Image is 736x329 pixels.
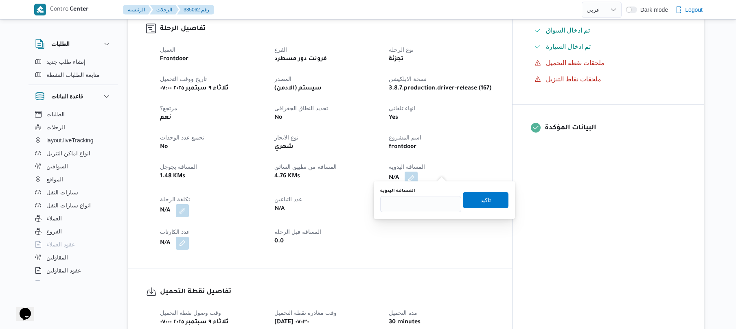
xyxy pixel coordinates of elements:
span: إنشاء طلب جديد [46,57,85,67]
button: اجهزة التليفون [32,277,115,290]
span: تاكيد [480,195,491,205]
button: ملحقات نقطة التحميل [531,57,686,70]
button: عقود العملاء [32,238,115,251]
span: الفرع [274,46,287,53]
span: المواقع [46,174,63,184]
button: الرحلات [32,121,115,134]
span: انواع اماكن التنزيل [46,148,90,158]
button: متابعة الطلبات النشطة [32,68,115,81]
span: Dark mode [637,7,668,13]
button: الطلبات [32,108,115,121]
span: المسافه فبل الرحله [274,229,321,235]
button: الطلبات [35,39,112,49]
img: X8yXhbKr1z7QwAAAABJRU5ErkJggg== [34,4,46,15]
span: المصدر [274,76,291,82]
button: الرئيسيه [123,5,151,15]
span: الطلبات [46,109,65,119]
span: تم ادخال السواق [546,26,590,35]
span: المسافه بجوجل [160,163,197,170]
b: ثلاثاء ٩ سبتمبر ٢٠٢٥ ٠٧:٠٠ [160,84,229,94]
span: تم ادخال السواق [546,27,590,34]
b: Yes [389,113,398,123]
b: N/A [389,173,399,183]
span: layout.liveTracking [46,135,93,145]
span: عدد الكارتات [160,229,190,235]
h3: البيانات المؤكدة [545,123,686,134]
button: تاكيد [463,192,508,208]
b: ثلاثاء ٩ سبتمبر ٢٠٢٥ ٠٧:٠٠ [160,318,229,327]
button: الرحلات [150,5,179,15]
span: وقت مغادرة نقطة التحميل [274,309,337,316]
span: ملحقات نقطة التحميل [546,59,605,66]
button: المواقع [32,173,115,186]
b: N/A [160,206,170,216]
div: قاعدة البيانات [28,108,118,284]
button: السواقين [32,160,115,173]
button: ملحقات نقاط التنزيل [531,73,686,86]
h3: تفاصيل الرحلة [160,24,494,35]
span: عدد التباعين [274,196,302,203]
b: Frontdoor [160,54,188,64]
span: ملحقات نقطة التحميل [546,58,605,68]
span: نسخة الابلكيشن [389,76,427,82]
button: تم ادخال السيارة [531,40,686,53]
span: تكلفة الرحلة [160,196,190,203]
b: 30 minutes [389,318,421,327]
b: 1.48 KMs [160,172,185,181]
span: Logout [685,5,703,15]
span: المسافه اليدويه [389,163,425,170]
b: 0.0 [274,237,284,246]
span: المقاولين [46,253,68,262]
b: (سيستم (الادمن [274,84,322,94]
span: مرتجع؟ [160,105,177,111]
b: N/A [160,238,170,248]
b: Center [70,7,89,13]
button: المقاولين [32,251,115,264]
span: الرحلات [46,122,65,132]
button: انواع اماكن التنزيل [32,147,115,160]
span: ملحقات نقاط التنزيل [546,74,602,84]
b: No [274,113,282,123]
button: Logout [672,2,706,18]
span: عقود العملاء [46,240,75,249]
button: إنشاء طلب جديد [32,55,115,68]
span: تم ادخال السيارة [546,42,591,52]
h3: قاعدة البيانات [51,92,83,101]
button: العملاء [32,212,115,225]
span: انواع سيارات النقل [46,200,91,210]
b: نعم [160,113,171,123]
span: متابعة الطلبات النشطة [46,70,100,80]
b: N/A [274,204,285,214]
span: السواقين [46,161,68,171]
span: عقود المقاولين [46,266,81,275]
span: تاريخ ووقت التحميل [160,76,207,82]
span: انهاء تلقائي [389,105,415,111]
iframe: chat widget [8,296,34,321]
span: تجميع عدد الوحدات [160,134,204,141]
span: العملاء [46,214,62,223]
button: الفروع [32,225,115,238]
span: العميل [160,46,175,53]
h3: الطلبات [51,39,70,49]
div: الطلبات [28,55,118,85]
h3: تفاصيل نقطة التحميل [160,287,494,298]
button: layout.liveTracking [32,134,115,147]
span: اسم المشروع [389,134,421,141]
button: سيارات النقل [32,186,115,199]
b: frontdoor [389,142,416,152]
span: ملحقات نقاط التنزيل [546,76,602,83]
span: اجهزة التليفون [46,279,80,288]
span: المسافه من تطبيق السائق [274,163,337,170]
b: فرونت دور مسطرد [274,54,327,64]
button: انواع سيارات النقل [32,199,115,212]
button: 335062 رقم [177,5,214,15]
span: مدة التحميل [389,309,417,316]
button: عقود المقاولين [32,264,115,277]
button: قاعدة البيانات [35,92,112,101]
b: شهري [274,142,294,152]
b: No [160,142,168,152]
span: تم ادخال السيارة [546,43,591,50]
span: نوع الايجار [274,134,298,141]
span: تحديد النطاق الجغرافى [274,105,328,111]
